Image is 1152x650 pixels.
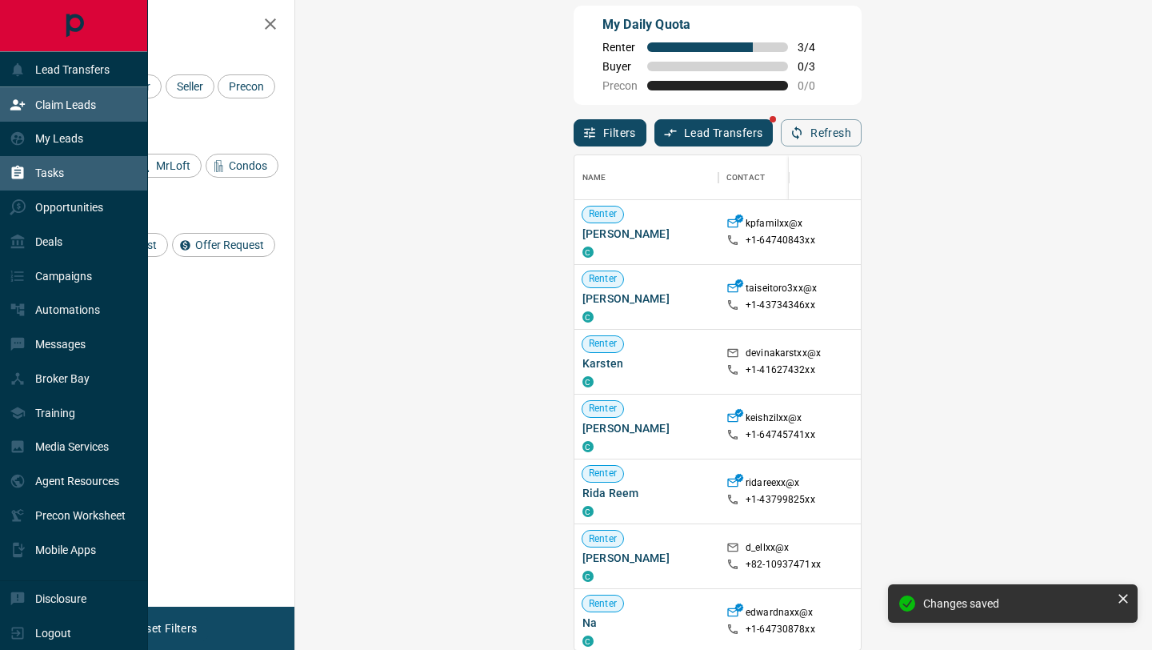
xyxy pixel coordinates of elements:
span: Renter [582,272,623,286]
div: Offer Request [172,233,275,257]
span: [PERSON_NAME] [582,226,710,242]
button: Reset Filters [122,615,207,642]
p: +1- 41627432xx [746,363,815,377]
span: Renter [582,597,623,611]
span: Precon [223,80,270,93]
div: condos.ca [582,506,594,517]
span: Na [582,615,710,631]
p: +1- 64740843xx [746,234,815,247]
span: Seller [171,80,209,93]
p: My Daily Quota [602,15,833,34]
span: Buyer [602,60,638,73]
div: Contact [726,155,765,200]
span: 0 / 0 [798,79,833,92]
span: Karsten [582,355,710,371]
span: [PERSON_NAME] [582,291,710,307]
div: Changes saved [923,597,1110,610]
div: condos.ca [582,376,594,387]
p: devinakarstxx@x [746,347,821,363]
div: condos.ca [582,636,594,647]
span: Renter [602,41,638,54]
span: Rida Reem [582,485,710,501]
span: Renter [582,337,623,351]
span: 3 / 4 [798,41,833,54]
p: taiseitoro3xx@x [746,282,817,299]
div: Seller [166,74,214,98]
span: Condos [223,159,273,172]
div: Name [574,155,718,200]
span: [PERSON_NAME] [582,420,710,436]
p: +1- 43734346xx [746,299,815,312]
span: Precon [602,79,638,92]
p: edwardnaxx@x [746,606,814,623]
button: Lead Transfers [654,119,774,146]
div: Precon [218,74,275,98]
span: 0 / 3 [798,60,833,73]
p: +1- 64745741xx [746,428,815,442]
p: keishzilxx@x [746,411,802,428]
div: condos.ca [582,311,594,323]
div: MrLoft [133,154,202,178]
button: Refresh [781,119,862,146]
button: Filters [574,119,646,146]
h2: Filters [51,16,278,35]
div: Condos [206,154,278,178]
span: Renter [582,532,623,546]
p: kpfamilxx@x [746,217,802,234]
span: Renter [582,467,623,480]
span: [PERSON_NAME] [582,550,710,566]
span: Offer Request [190,239,270,251]
p: +82- 10937471xx [746,558,821,572]
div: condos.ca [582,247,594,258]
div: Contact [718,155,846,200]
span: Renter [582,402,623,415]
div: Name [582,155,606,200]
p: ridareexx@x [746,476,799,493]
span: MrLoft [150,159,196,172]
p: d_ellxx@x [746,541,789,558]
p: +1- 64730878xx [746,623,815,636]
div: condos.ca [582,571,594,582]
p: +1- 43799825xx [746,493,815,507]
div: condos.ca [582,441,594,452]
span: Renter [582,207,623,221]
